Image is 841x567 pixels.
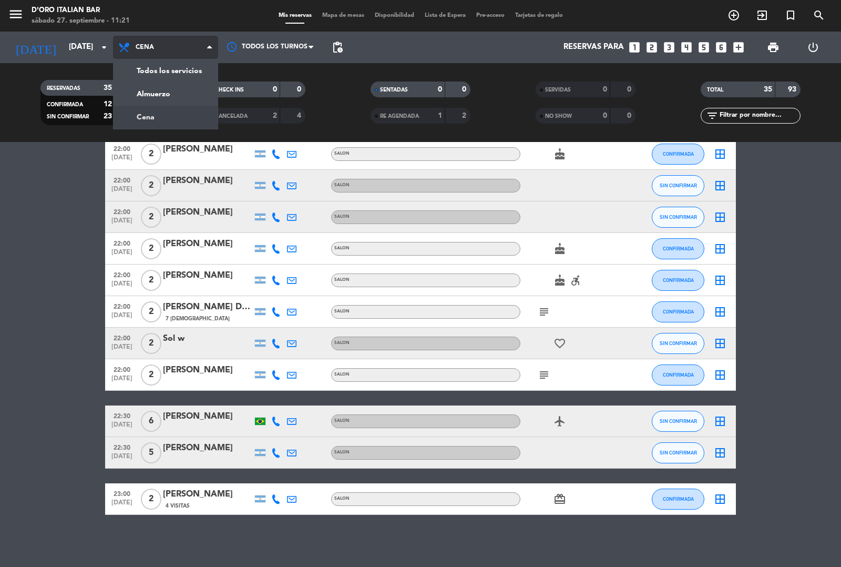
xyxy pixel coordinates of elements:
div: sábado 27. septiembre - 11:21 [32,16,130,26]
button: CONFIRMADA [652,489,704,510]
span: CANCELADA [215,114,248,119]
strong: 0 [603,112,607,119]
span: SALON [334,341,350,345]
span: 22:00 [109,268,135,280]
span: [DATE] [109,453,135,465]
span: [DATE] [109,421,135,433]
i: subject [538,369,550,381]
span: Reservas para [563,43,624,52]
span: 22:00 [109,205,135,217]
span: SIN CONFIRMAR [660,214,697,220]
strong: 12 [104,100,112,108]
i: border_all [714,179,726,192]
i: [DATE] [8,36,64,59]
span: 22:00 [109,331,135,343]
span: [DATE] [109,499,135,511]
a: Almuerzo [114,83,218,106]
strong: 2 [462,112,468,119]
div: [PERSON_NAME] [163,488,252,501]
div: [PERSON_NAME] [163,174,252,188]
span: SALON [334,183,350,187]
i: border_all [714,369,726,381]
span: [DATE] [109,312,135,324]
span: CHECK INS [215,87,244,93]
span: CONFIRMADA [663,372,694,378]
button: SIN CONFIRMAR [652,175,704,196]
span: SIN CONFIRMAR [660,340,697,346]
i: border_all [714,242,726,255]
button: CONFIRMADA [652,270,704,291]
strong: 0 [627,112,633,119]
i: border_all [714,211,726,224]
strong: 1 [438,112,442,119]
span: 2 [141,489,161,510]
span: 22:00 [109,142,135,154]
span: 2 [141,207,161,228]
span: 22:30 [109,409,135,421]
i: add_circle_outline [727,9,740,22]
div: [PERSON_NAME] [163,237,252,251]
span: SIN CONFIRMAR [660,450,697,455]
span: SALON [334,419,350,423]
i: looks_3 [662,40,676,54]
i: cake [553,242,566,255]
div: [PERSON_NAME] DE SANTA [PERSON_NAME] [163,300,252,314]
strong: 35 [764,86,772,93]
span: 22:30 [109,441,135,453]
i: menu [8,6,24,22]
span: SENTADAS [380,87,408,93]
i: add_box [732,40,745,54]
i: looks_6 [714,40,728,54]
span: SIN CONFIRMAR [660,183,697,188]
span: Disponibilidad [370,13,419,18]
strong: 93 [788,86,798,93]
span: 22:00 [109,174,135,186]
span: 2 [141,270,161,291]
button: CONFIRMADA [652,364,704,386]
div: [PERSON_NAME] [163,363,252,377]
i: looks_4 [680,40,693,54]
span: 2 [141,175,161,196]
div: [PERSON_NAME] [163,143,252,156]
i: cake [553,148,566,160]
span: 2 [141,238,161,259]
span: 4 Visitas [166,502,190,510]
i: airplanemode_active [553,415,566,428]
div: [PERSON_NAME] [163,410,252,423]
span: 23:00 [109,487,135,499]
span: SALON [334,372,350,377]
i: filter_list [706,109,719,122]
span: 2 [141,144,161,165]
strong: 0 [603,86,607,93]
span: SERVIDAS [545,87,571,93]
strong: 2 [273,112,277,119]
span: CONFIRMADA [663,151,694,157]
a: Todos los servicios [114,59,218,83]
i: favorite_border [553,337,566,350]
i: arrow_drop_down [98,41,110,54]
span: [DATE] [109,249,135,261]
button: SIN CONFIRMAR [652,411,704,432]
strong: 0 [462,86,468,93]
span: Pre-acceso [471,13,510,18]
button: CONFIRMADA [652,144,704,165]
i: border_all [714,447,726,459]
a: Cena [114,106,218,129]
button: menu [8,6,24,26]
strong: 23 [104,113,112,120]
i: subject [538,306,550,318]
i: looks_5 [697,40,711,54]
span: CONFIRMADA [663,246,694,251]
i: looks_two [645,40,659,54]
span: SALON [334,215,350,219]
div: [PERSON_NAME] [163,206,252,219]
span: print [767,41,780,54]
span: 5 [141,442,161,463]
span: CONFIRMADA [663,496,694,502]
strong: 35 [104,84,112,92]
span: [DATE] [109,186,135,198]
i: border_all [714,337,726,350]
strong: 0 [438,86,442,93]
span: 2 [141,364,161,386]
span: Mapa de mesas [317,13,370,18]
